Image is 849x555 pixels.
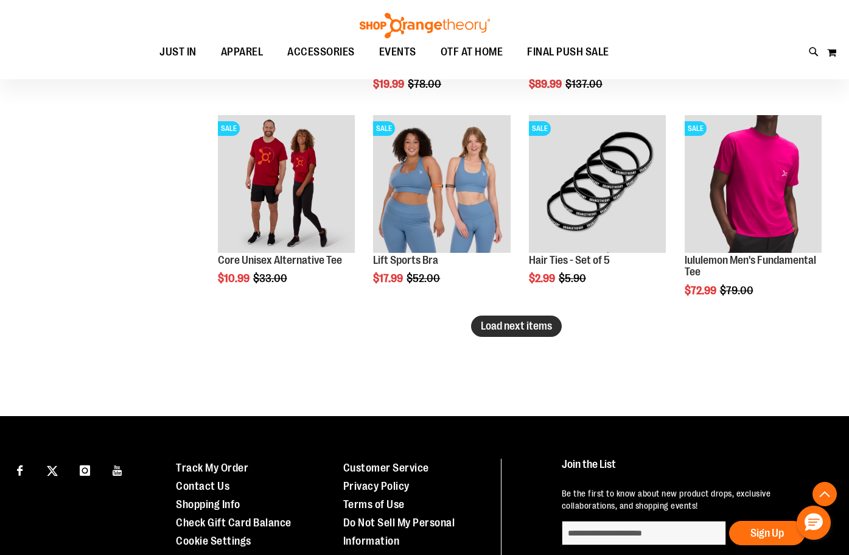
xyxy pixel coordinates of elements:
[358,13,492,38] img: Shop Orangetheory
[720,285,755,297] span: $79.00
[685,285,718,297] span: $72.99
[176,462,248,474] a: Track My Order
[107,459,128,480] a: Visit our Youtube page
[562,459,826,481] h4: Join the List
[407,272,442,285] span: $52.00
[343,498,405,511] a: Terms of Use
[159,38,197,66] span: JUST IN
[373,115,510,252] img: Main of 2024 Covention Lift Sports Bra
[275,38,367,66] a: ACCESSORIES
[515,38,621,66] a: FINAL PUSH SALE
[523,109,672,316] div: product
[9,459,30,480] a: Visit our Facebook page
[812,482,837,506] button: Back To Top
[47,465,58,476] img: Twitter
[441,38,503,66] span: OTF AT HOME
[529,121,551,136] span: SALE
[373,121,395,136] span: SALE
[529,115,666,252] img: Hair Ties - Set of 5
[218,115,355,254] a: Product image for Core Unisex Alternative TeeSALE
[147,38,209,66] a: JUST IN
[209,38,276,66] a: APPAREL
[685,121,707,136] span: SALE
[729,521,805,545] button: Sign Up
[529,78,564,90] span: $89.99
[176,498,240,511] a: Shopping Info
[685,254,816,278] a: lululemon Men's Fundamental Tee
[367,109,516,316] div: product
[42,459,63,480] a: Visit our X page
[373,272,405,285] span: $17.99
[343,480,410,492] a: Privacy Policy
[562,487,826,512] p: Be the first to know about new product drops, exclusive collaborations, and shopping events!
[529,272,557,285] span: $2.99
[471,316,562,337] button: Load next items
[343,517,455,547] a: Do Not Sell My Personal Information
[176,517,292,529] a: Check Gift Card Balance
[287,38,355,66] span: ACCESSORIES
[74,459,96,480] a: Visit our Instagram page
[218,254,342,266] a: Core Unisex Alternative Tee
[343,462,429,474] a: Customer Service
[679,109,828,328] div: product
[218,121,240,136] span: SALE
[685,115,822,254] a: OTF lululemon Mens The Fundamental T Wild BerrySALE
[527,38,609,66] span: FINAL PUSH SALE
[529,115,666,254] a: Hair Ties - Set of 5SALE
[797,506,831,540] button: Hello, have a question? Let’s chat.
[367,38,428,66] a: EVENTS
[218,115,355,252] img: Product image for Core Unisex Alternative Tee
[562,521,726,545] input: enter email
[565,78,604,90] span: $137.00
[481,320,552,332] span: Load next items
[176,535,251,547] a: Cookie Settings
[253,272,289,285] span: $33.00
[428,38,515,66] a: OTF AT HOME
[373,254,438,266] a: Lift Sports Bra
[379,38,416,66] span: EVENTS
[529,254,610,266] a: Hair Ties - Set of 5
[218,272,251,285] span: $10.99
[408,78,443,90] span: $78.00
[559,272,588,285] span: $5.90
[176,480,229,492] a: Contact Us
[212,109,361,316] div: product
[685,115,822,252] img: OTF lululemon Mens The Fundamental T Wild Berry
[373,115,510,254] a: Main of 2024 Covention Lift Sports BraSALE
[750,527,784,539] span: Sign Up
[221,38,264,66] span: APPAREL
[373,78,406,90] span: $19.99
